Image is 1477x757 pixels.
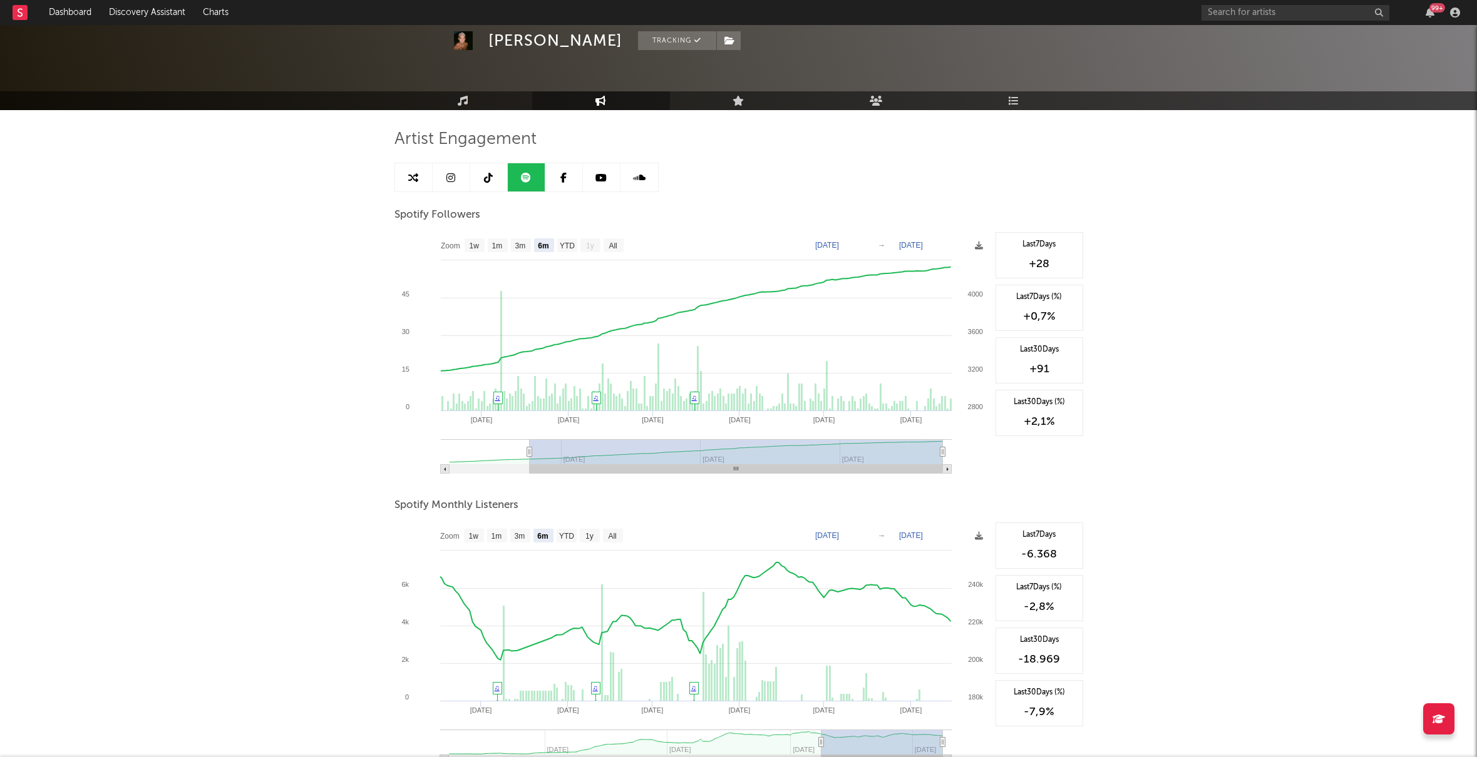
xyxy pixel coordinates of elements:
div: Last 30 Days [1002,634,1076,646]
text: 240k [968,581,983,588]
text: [DATE] [557,706,579,714]
text: [DATE] [813,416,835,424]
a: ♫ [495,684,500,691]
div: +2,1 % [1002,414,1076,429]
div: Last 30 Days [1002,344,1076,355]
div: Last 30 Days (%) [1002,687,1076,698]
div: Last 7 Days (%) [1002,582,1076,593]
text: 1m [491,532,502,541]
div: -7,9 % [1002,704,1076,719]
a: ♫ [594,394,599,401]
div: Last 7 Days [1002,529,1076,541]
text: 1y [585,532,594,541]
text: 1y [586,241,594,250]
text: [DATE] [900,416,922,424]
text: 6k [401,581,409,588]
text: [DATE] [642,416,664,424]
text: 4000 [967,290,982,298]
text: [DATE] [899,241,923,250]
text: 6m [538,241,548,250]
text: 200k [968,656,983,663]
span: Spotify Monthly Listeners [394,498,518,513]
text: 0 [405,403,409,410]
div: Last 7 Days [1002,239,1076,250]
text: 0 [404,693,408,701]
text: [DATE] [470,706,491,714]
text: 220k [968,618,983,626]
text: 2800 [967,403,982,410]
text: 3m [514,532,525,541]
text: → [878,531,885,540]
text: Zoom [440,532,460,541]
text: [DATE] [813,706,835,714]
text: All [609,241,617,250]
text: All [608,532,616,541]
text: Zoom [441,241,460,250]
text: 1w [468,532,478,541]
span: Spotify Followers [394,208,480,223]
text: [DATE] [899,531,923,540]
text: 4k [401,618,409,626]
text: 3600 [967,328,982,335]
text: 1w [469,241,479,250]
text: 45 [401,290,409,298]
text: [DATE] [557,416,579,424]
a: ♫ [495,394,500,401]
button: 99+ [1426,8,1434,18]
div: +28 [1002,257,1076,272]
a: ♫ [692,394,697,401]
text: [DATE] [815,531,839,540]
div: Last 30 Days (%) [1002,397,1076,408]
text: 3200 [967,365,982,373]
text: [DATE] [728,706,750,714]
text: [DATE] [470,416,492,424]
text: [DATE] [729,416,751,424]
text: 3m [515,241,525,250]
div: [PERSON_NAME] [488,31,622,50]
text: 2k [401,656,409,663]
div: -2,8 % [1002,599,1076,614]
a: ♫ [593,684,598,691]
div: -6.368 [1002,547,1076,562]
input: Search for artists [1202,5,1389,21]
div: Last 7 Days (%) [1002,292,1076,303]
text: 1m [491,241,502,250]
div: 99 + [1429,3,1445,13]
text: YTD [559,241,574,250]
button: Tracking [638,31,716,50]
text: [DATE] [815,241,839,250]
text: YTD [558,532,574,541]
div: +91 [1002,362,1076,377]
text: 6m [537,532,548,541]
text: → [878,241,885,250]
span: Artist Engagement [394,132,537,147]
div: +0,7 % [1002,309,1076,324]
div: -18.969 [1002,652,1076,667]
text: [DATE] [900,706,922,714]
a: ♫ [691,684,696,691]
text: 15 [401,365,409,373]
text: 30 [401,328,409,335]
text: 180k [968,693,983,701]
text: [DATE] [641,706,663,714]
